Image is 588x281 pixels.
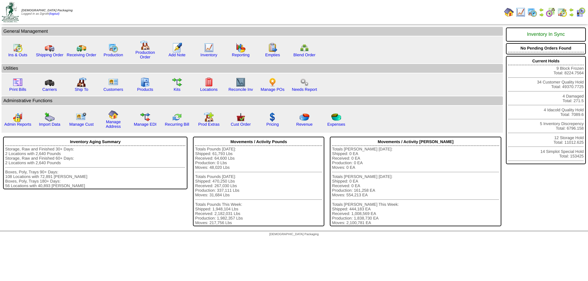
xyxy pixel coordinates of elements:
[2,96,503,105] td: Adminstrative Functions
[45,112,55,122] img: import.gif
[104,87,123,92] a: Customers
[508,44,584,52] div: No Pending Orders Found
[106,120,121,129] a: Manage Address
[508,57,584,65] div: Current Holds
[69,122,93,127] a: Manage Cust
[506,56,586,164] div: 9 Block Frozen Total: 8224.7564 34 Customer Quality Hold Total: 49370.7725 4 Damaged Total: 271.5...
[300,77,309,87] img: workflow.png
[45,43,55,53] img: truck.gif
[45,77,55,87] img: truck3.gif
[261,87,285,92] a: Manage POs
[5,147,185,188] div: Storage, Raw and Finished 30+ Days: 2 Locations with 2,640 Pounds Storage, Raw and Finished 60+ D...
[5,138,185,146] div: Inventory Aging Summary
[293,53,315,57] a: Blend Order
[2,27,503,36] td: General Management
[8,53,27,57] a: Ins & Outs
[76,112,87,122] img: managecust.png
[165,122,189,127] a: Recurring Bill
[504,7,514,17] img: home.gif
[204,112,214,122] img: prodextras.gif
[576,7,586,17] img: calendarcustomer.gif
[137,87,153,92] a: Products
[172,77,182,87] img: workflow.gif
[135,50,155,59] a: Production Order
[21,9,73,12] span: [DEMOGRAPHIC_DATA] Packaging
[200,87,217,92] a: Locations
[75,87,88,92] a: Ship To
[168,53,186,57] a: Add Note
[269,233,318,236] span: [DEMOGRAPHIC_DATA] Packaging
[331,112,341,122] img: pie_chart2.png
[36,53,63,57] a: Shipping Order
[140,77,150,87] img: cabinet.gif
[265,53,280,57] a: Empties
[300,43,309,53] img: network.png
[104,53,123,57] a: Production
[266,122,279,127] a: Pricing
[13,43,23,53] img: calendarinout.gif
[268,112,277,122] img: dollar.gif
[39,122,60,127] a: Import Data
[108,110,118,120] img: home.gif
[231,122,251,127] a: Cust Order
[174,87,180,92] a: Kits
[236,43,246,53] img: graph.gif
[140,112,150,122] img: edi.gif
[4,122,31,127] a: Admin Reports
[228,87,253,92] a: Reconcile Inv
[292,87,317,92] a: Needs Report
[2,64,503,73] td: Utilities
[204,43,214,53] img: line_graph.gif
[300,112,309,122] img: pie_chart.png
[569,7,574,12] img: arrowleft.gif
[140,40,150,50] img: factory.gif
[557,7,567,17] img: calendarinout.gif
[134,122,156,127] a: Manage EDI
[516,7,526,17] img: line_graph.gif
[232,53,250,57] a: Reporting
[546,7,556,17] img: calendarblend.gif
[539,7,544,12] img: arrowleft.gif
[332,138,499,146] div: Movements / Activity [PERSON_NAME]
[195,147,322,225] div: Totals Pounds [DATE]: Shipped: 61,793 Lbs Received: 64,600 Lbs Production: 0 Lbs Moves: 48,020 Lb...
[9,87,26,92] a: Print Bills
[569,12,574,17] img: arrowright.gif
[42,87,57,92] a: Carriers
[327,122,345,127] a: Expenses
[77,43,86,53] img: truck2.gif
[296,122,312,127] a: Revenue
[67,53,96,57] a: Receiving Order
[108,43,118,53] img: calendarprod.gif
[268,77,277,87] img: po.png
[508,29,584,40] div: Inventory In Sync
[539,12,544,17] img: arrowright.gif
[49,12,59,16] a: (logout)
[204,77,214,87] img: locations.gif
[108,77,118,87] img: customers.gif
[172,112,182,122] img: reconcile.gif
[77,77,86,87] img: factory2.gif
[236,112,246,122] img: cust_order.png
[268,43,277,53] img: workorder.gif
[21,9,73,16] span: Logged in as Dgroth
[13,77,23,87] img: invoice2.gif
[172,43,182,53] img: orders.gif
[2,2,19,22] img: zoroco-logo-small.webp
[13,112,23,122] img: graph2.png
[527,7,537,17] img: calendarprod.gif
[195,138,322,146] div: Movements / Activity Pounds
[198,122,220,127] a: Prod Extras
[332,147,499,225] div: Totals [PERSON_NAME] [DATE]: Shipped: 0 EA Received: 0 EA Production: 0 EA Moves: 0 EA Totals [PE...
[201,53,217,57] a: Inventory
[236,77,246,87] img: line_graph2.gif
